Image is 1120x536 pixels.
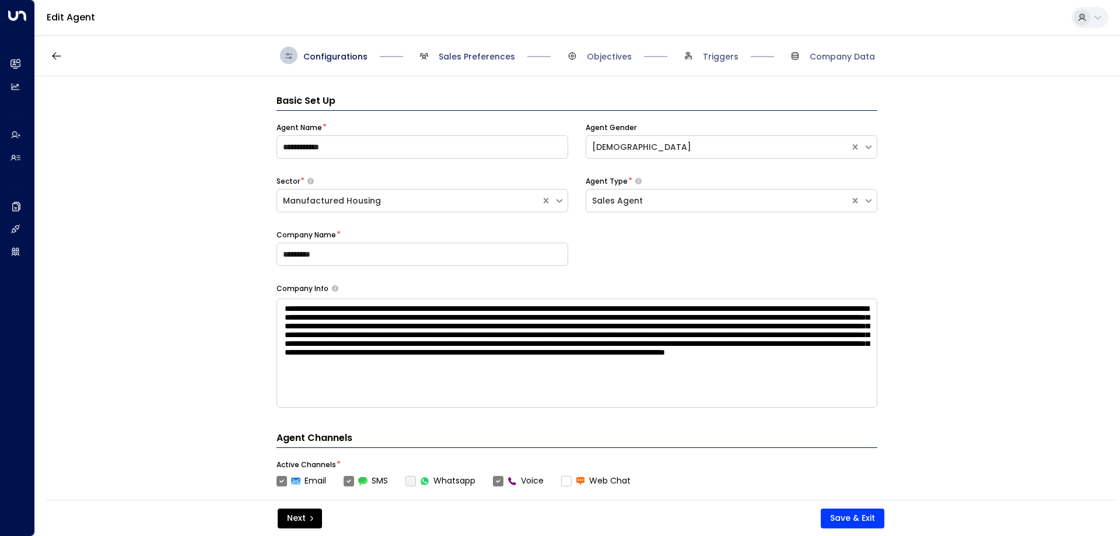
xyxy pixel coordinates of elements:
button: Select whether your copilot will handle inquiries directly from leads or from brokers representin... [307,177,314,185]
h3: Basic Set Up [276,94,877,111]
div: Manufactured Housing [283,195,535,207]
label: Email [276,475,326,487]
button: Save & Exit [821,509,884,528]
label: SMS [344,475,388,487]
div: To activate this channel, please go to the Integrations page [405,475,475,487]
label: Active Channels [276,460,336,470]
h4: Agent Channels [276,431,877,448]
label: Company Name [276,230,336,240]
div: Sales Agent [592,195,844,207]
a: Edit Agent [47,10,95,24]
span: Triggers [703,51,738,62]
span: Objectives [587,51,632,62]
button: Select whether your copilot will handle inquiries directly from leads or from brokers representin... [635,177,642,185]
label: Voice [493,475,544,487]
button: Next [278,509,322,528]
label: Company Info [276,283,328,294]
div: [DEMOGRAPHIC_DATA] [592,141,844,153]
label: Agent Type [586,176,628,187]
label: Sector [276,176,300,187]
label: Web Chat [561,475,631,487]
span: Configurations [303,51,367,62]
label: Agent Name [276,122,322,133]
button: Provide a brief overview of your company, including your industry, products or services, and any ... [332,285,338,292]
span: Sales Preferences [439,51,515,62]
label: Agent Gender [586,122,636,133]
label: Whatsapp [405,475,475,487]
span: Company Data [810,51,875,62]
